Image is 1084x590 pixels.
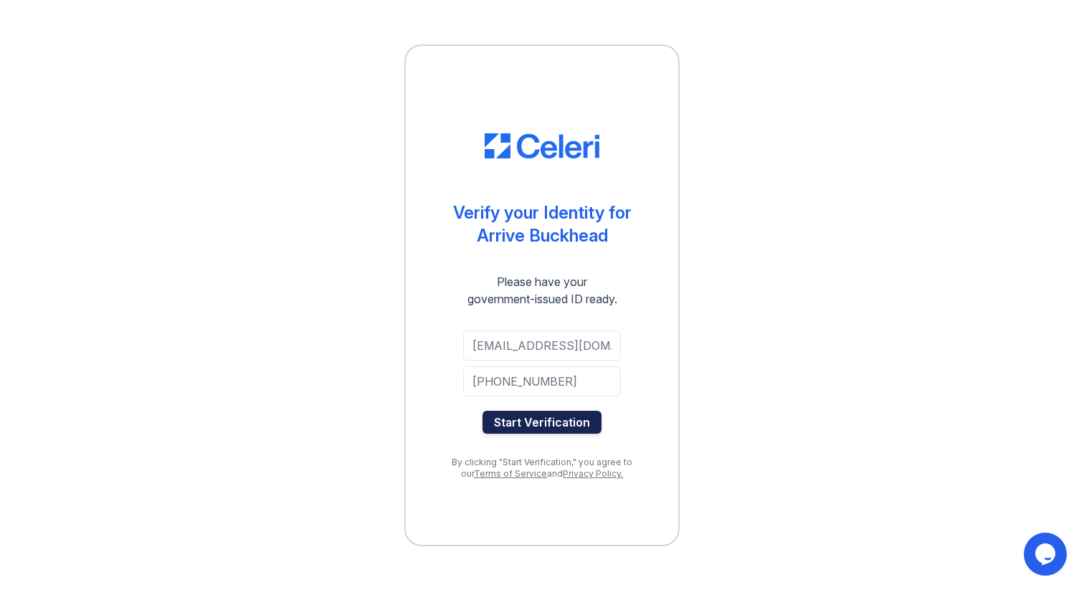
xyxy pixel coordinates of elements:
[563,468,623,479] a: Privacy Policy.
[474,468,547,479] a: Terms of Service
[482,411,602,434] button: Start Verification
[463,366,621,396] input: Phone
[442,273,643,308] div: Please have your government-issued ID ready.
[463,330,621,361] input: Email
[434,457,650,480] div: By clicking "Start Verification," you agree to our and
[453,201,632,247] div: Verify your Identity for Arrive Buckhead
[485,133,599,159] img: CE_Logo_Blue-a8612792a0a2168367f1c8372b55b34899dd931a85d93a1a3d3e32e68fde9ad4.png
[1024,533,1070,576] iframe: chat widget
